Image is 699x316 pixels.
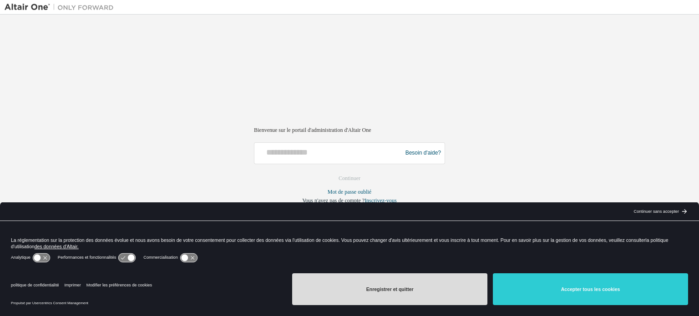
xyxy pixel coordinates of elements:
font: Mot de passe oublié [328,189,371,195]
font: Bienvenue sur le portail d'administration d'Altair One [254,127,371,133]
img: Altaïr Un [5,3,118,12]
a: Inscrivez-vous [365,197,397,204]
font: Besoin d'aide? [405,150,441,156]
font: Vous n'avez pas de compte ? [302,197,365,204]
